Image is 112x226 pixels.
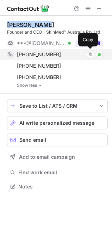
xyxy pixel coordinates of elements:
button: AI write personalized message [7,117,108,129]
button: save-profile-one-click [7,100,108,112]
span: [PHONE_NUMBER] [17,51,61,58]
a: Show less [17,83,108,88]
span: [PHONE_NUMBER] [17,63,61,69]
span: [PHONE_NUMBER] [17,74,61,80]
button: Find work email [7,168,108,177]
img: ContactOut v5.3.10 [7,4,49,13]
button: Send email [7,134,108,146]
div: Founder and CEO - SkinMed™ Australia Pty Ltd [7,29,108,35]
img: - [38,83,42,88]
div: [PERSON_NAME] [7,21,54,28]
span: AI write personalized message [19,120,94,126]
span: Find work email [18,169,105,176]
span: Send email [19,137,46,143]
div: Save to List / ATS / CRM [19,103,95,109]
img: Whatsapp [97,52,101,57]
span: Notes [18,183,105,190]
span: ***@[DOMAIN_NAME] [17,40,66,46]
button: Notes [7,182,108,192]
span: Add to email campaign [19,154,75,160]
button: Add to email campaign [7,151,108,163]
button: Reveal Button [75,40,103,47]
